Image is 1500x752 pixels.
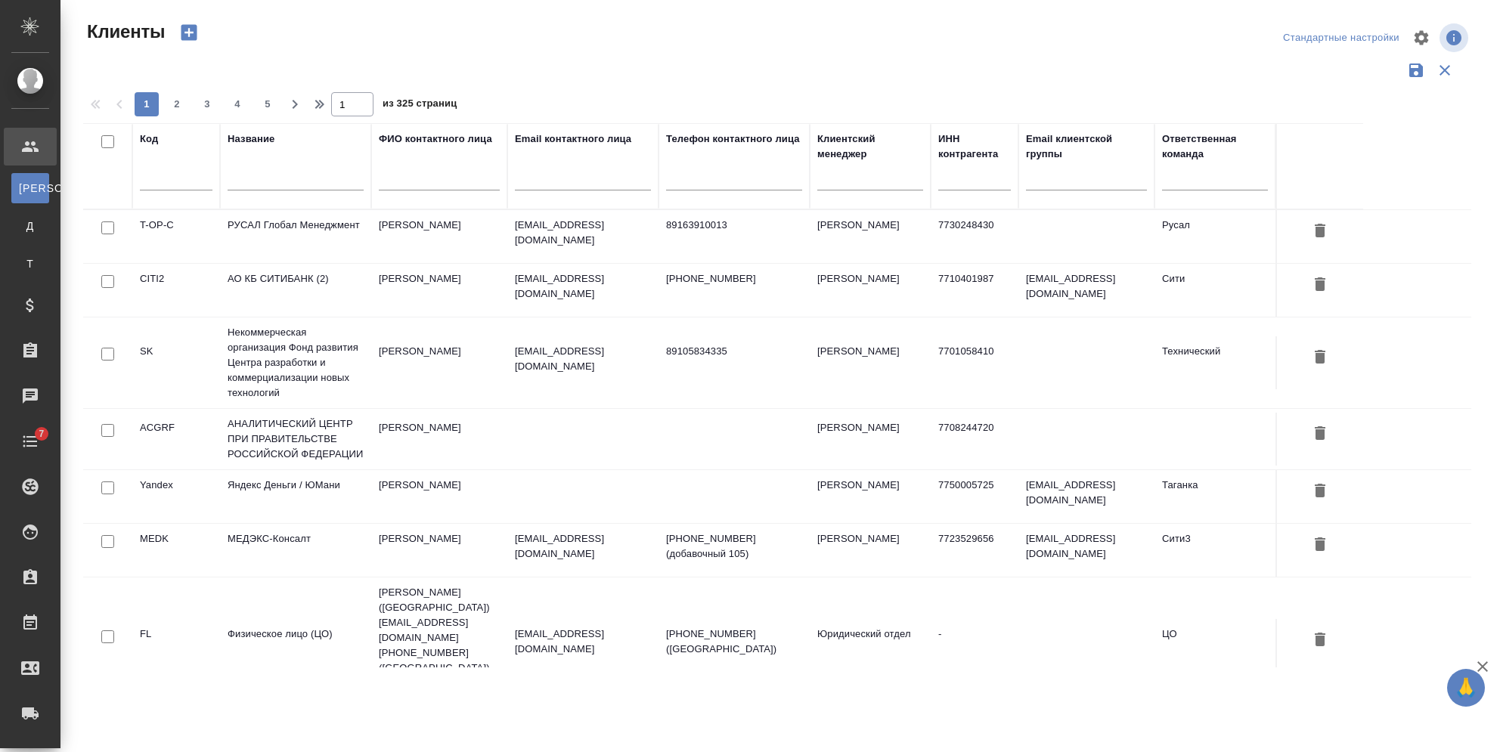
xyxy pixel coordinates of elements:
[383,94,457,116] span: из 325 страниц
[515,344,651,374] p: [EMAIL_ADDRESS][DOMAIN_NAME]
[810,336,931,389] td: [PERSON_NAME]
[228,132,274,147] div: Название
[1440,23,1471,52] span: Посмотреть информацию
[220,264,371,317] td: АО КБ СИТИБАНК (2)
[666,218,802,233] p: 89163910013
[220,317,371,408] td: Некоммерческая организация Фонд развития Центра разработки и коммерциализации новых технологий
[225,92,249,116] button: 4
[515,132,631,147] div: Email контактного лица
[225,97,249,112] span: 4
[220,210,371,263] td: РУСАЛ Глобал Менеджмент
[1154,210,1275,263] td: Русал
[1453,672,1479,704] span: 🙏
[666,531,802,562] p: [PHONE_NUMBER] (добавочный 105)
[132,336,220,389] td: SK
[132,470,220,523] td: Yandex
[371,264,507,317] td: [PERSON_NAME]
[931,524,1018,577] td: 7723529656
[195,92,219,116] button: 3
[1018,470,1154,523] td: [EMAIL_ADDRESS][DOMAIN_NAME]
[1307,218,1333,246] button: Удалить
[931,619,1018,672] td: -
[220,619,371,672] td: Физическое лицо (ЦО)
[931,264,1018,317] td: 7710401987
[515,531,651,562] p: [EMAIL_ADDRESS][DOMAIN_NAME]
[515,271,651,302] p: [EMAIL_ADDRESS][DOMAIN_NAME]
[11,249,49,279] a: Т
[11,211,49,241] a: Д
[1430,56,1459,85] button: Сбросить фильтры
[371,577,507,713] td: [PERSON_NAME] ([GEOGRAPHIC_DATA]) [EMAIL_ADDRESS][DOMAIN_NAME] [PHONE_NUMBER] ([GEOGRAPHIC_DATA])...
[931,470,1018,523] td: 7750005725
[1307,478,1333,506] button: Удалить
[666,344,802,359] p: 89105834335
[11,173,49,203] a: [PERSON_NAME]
[4,422,57,460] a: 7
[19,256,42,271] span: Т
[1447,669,1485,707] button: 🙏
[817,132,923,162] div: Клиентский менеджер
[256,92,280,116] button: 5
[29,426,53,441] span: 7
[1279,26,1403,50] div: split button
[379,132,492,147] div: ФИО контактного лица
[19,181,42,196] span: [PERSON_NAME]
[132,210,220,263] td: T-OP-C
[1307,531,1333,559] button: Удалить
[1018,524,1154,577] td: [EMAIL_ADDRESS][DOMAIN_NAME]
[810,619,931,672] td: Юридический отдел
[1018,264,1154,317] td: [EMAIL_ADDRESS][DOMAIN_NAME]
[810,470,931,523] td: [PERSON_NAME]
[371,470,507,523] td: [PERSON_NAME]
[195,97,219,112] span: 3
[220,470,371,523] td: Яндекс Деньги / ЮМани
[220,409,371,469] td: АНАЛИТИЧЕСКИЙ ЦЕНТР ПРИ ПРАВИТЕЛЬСТВЕ РОССИЙСКОЙ ФЕДЕРАЦИИ
[1154,264,1275,317] td: Сити
[666,271,802,286] p: [PHONE_NUMBER]
[1154,524,1275,577] td: Сити3
[371,210,507,263] td: [PERSON_NAME]
[1402,56,1430,85] button: Сохранить фильтры
[1162,132,1268,162] div: Ответственная команда
[810,413,931,466] td: [PERSON_NAME]
[1154,619,1275,672] td: ЦО
[1403,20,1440,56] span: Настроить таблицу
[371,524,507,577] td: [PERSON_NAME]
[810,210,931,263] td: [PERSON_NAME]
[1307,344,1333,372] button: Удалить
[515,627,651,657] p: [EMAIL_ADDRESS][DOMAIN_NAME]
[132,413,220,466] td: ACGRF
[938,132,1011,162] div: ИНН контрагента
[371,336,507,389] td: [PERSON_NAME]
[810,264,931,317] td: [PERSON_NAME]
[83,20,165,44] span: Клиенты
[666,132,800,147] div: Телефон контактного лица
[810,524,931,577] td: [PERSON_NAME]
[220,524,371,577] td: МЕДЭКС-Консалт
[132,264,220,317] td: CITI2
[515,218,651,248] p: [EMAIL_ADDRESS][DOMAIN_NAME]
[165,97,189,112] span: 2
[165,92,189,116] button: 2
[132,524,220,577] td: MEDK
[132,619,220,672] td: FL
[171,20,207,45] button: Создать
[1307,627,1333,655] button: Удалить
[1307,271,1333,299] button: Удалить
[140,132,158,147] div: Код
[371,413,507,466] td: [PERSON_NAME]
[1154,470,1275,523] td: Таганка
[19,218,42,234] span: Д
[931,210,1018,263] td: 7730248430
[1154,336,1275,389] td: Технический
[666,627,802,657] p: [PHONE_NUMBER] ([GEOGRAPHIC_DATA])
[1026,132,1147,162] div: Email клиентской группы
[256,97,280,112] span: 5
[1307,420,1333,448] button: Удалить
[931,336,1018,389] td: 7701058410
[931,413,1018,466] td: 7708244720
